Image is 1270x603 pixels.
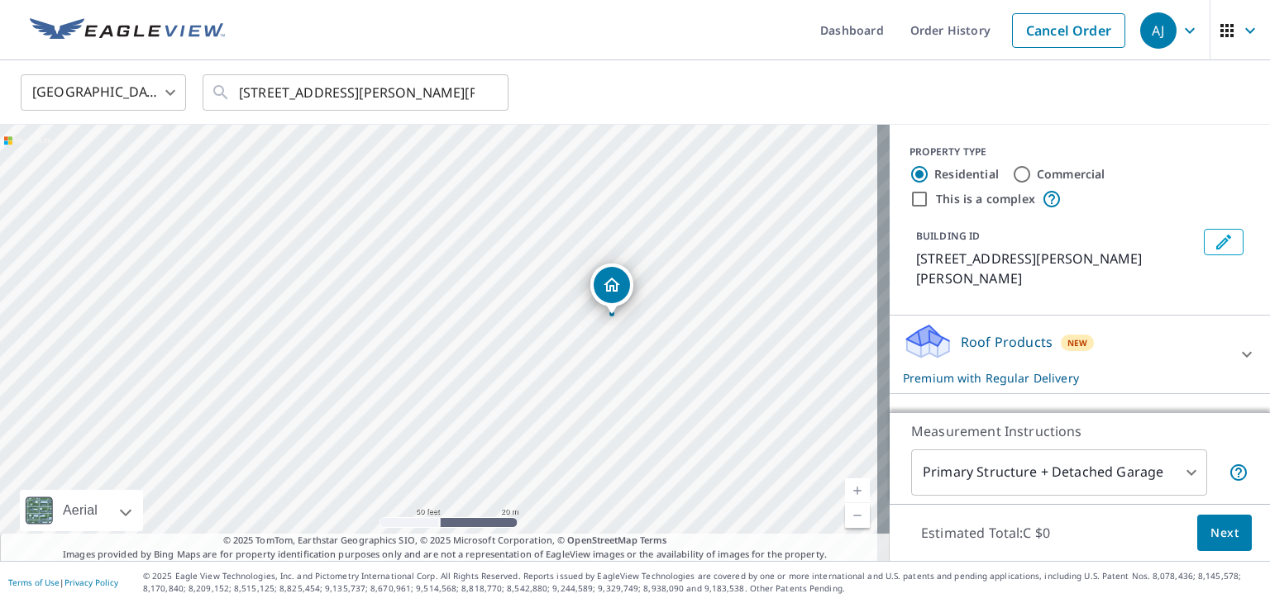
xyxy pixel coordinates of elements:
span: © 2025 TomTom, Earthstar Geographics SIO, © 2025 Microsoft Corporation, © [223,534,667,548]
a: OpenStreetMap [567,534,637,546]
p: | [8,577,118,587]
span: New [1067,336,1088,349]
label: Commercial [1037,166,1105,183]
label: This is a complex [936,191,1035,207]
div: PROPERTY TYPE [910,145,1250,159]
p: [STREET_ADDRESS][PERSON_NAME][PERSON_NAME] [916,249,1197,288]
p: Premium with Regular Delivery [903,369,1227,387]
a: Privacy Policy [64,577,118,588]
a: Terms of Use [8,577,60,588]
input: Search by address or latitude-longitude [239,69,475,116]
span: Your report will include the primary structure and a detached garage if one exists. [1229,463,1249,482]
div: Aerial [58,490,103,531]
a: Cancel Order [1012,13,1125,48]
p: Estimated Total: C $0 [908,515,1063,551]
p: Measurement Instructions [911,421,1249,441]
p: BUILDING ID [916,229,980,243]
div: [GEOGRAPHIC_DATA] [21,69,186,116]
div: Aerial [20,490,143,531]
button: Next [1197,515,1252,552]
a: Current Level 19, Zoom In [845,478,870,503]
p: © 2025 Eagle View Technologies, Inc. and Pictometry International Corp. All Rights Reserved. Repo... [143,570,1262,595]
span: Next [1210,523,1239,544]
div: AJ [1140,12,1177,49]
label: Residential [934,166,999,183]
div: Primary Structure + Detached Garage [911,449,1207,496]
a: Terms [640,534,667,546]
img: EV Logo [30,18,225,43]
div: Roof ProductsNewPremium with Regular Delivery [903,322,1257,387]
button: Edit building 1 [1204,229,1244,255]
p: Roof Products [961,332,1053,352]
a: Current Level 19, Zoom Out [845,503,870,528]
